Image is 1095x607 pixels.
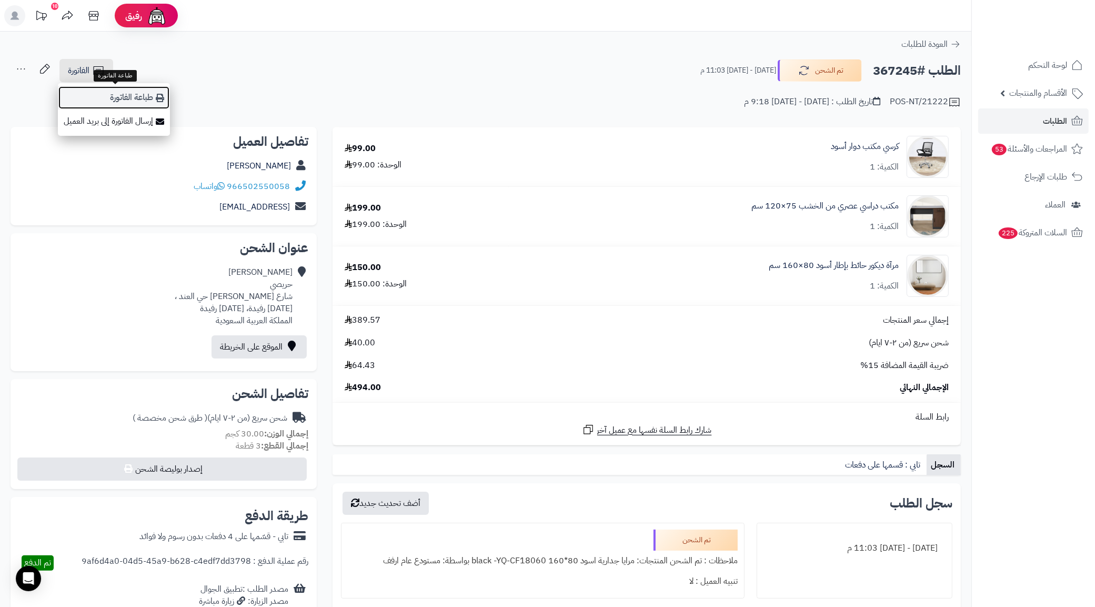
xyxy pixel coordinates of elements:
div: تنبيه العميل : لا [348,571,738,592]
span: المراجعات والأسئلة [991,142,1067,156]
a: مرآة ديكور حائط بإطار أسود 80×160 سم [769,260,899,272]
a: تابي : قسمها على دفعات [841,454,927,475]
a: مكتب دراسي عصري من الخشب 75×120 سم [751,200,899,212]
a: العودة للطلبات [901,38,961,51]
div: طباعة الفاتورة [94,70,137,82]
span: العملاء [1045,197,1066,212]
a: كرسي مكتب دوار أسود [831,141,899,153]
a: تحديثات المنصة [28,5,54,29]
span: الفاتورة [68,64,89,77]
button: إصدار بوليصة الشحن [17,457,307,481]
small: 3 قطعة [236,440,308,452]
span: 225 [999,227,1018,239]
div: شحن سريع (من ٢-٧ ايام) [133,412,287,424]
span: طلبات الإرجاع [1024,170,1067,184]
div: 10 [51,3,58,10]
img: logo-2.png [1023,28,1085,51]
div: POS-NT/21222 [890,96,961,108]
div: 199.00 [345,202,381,214]
img: ai-face.png [146,5,167,26]
div: رابط السلة [337,411,957,423]
div: [PERSON_NAME] حريصي شارع [PERSON_NAME] حي العند ، [DATE] رفيدة، [DATE] رفيدة المملكة العربية السع... [175,266,293,326]
h2: طريقة الدفع [245,510,308,522]
a: إرسال الفاتورة إلى بريد العميل [58,110,170,133]
span: شارك رابط السلة نفسها مع عميل آخر [597,424,712,436]
div: رقم عملية الدفع : 9af6d4a0-04d5-45a9-b628-c4edf7dd3798 [82,555,308,571]
div: الكمية: 1 [870,280,899,292]
div: الوحدة: 150.00 [345,278,407,290]
strong: إجمالي الوزن: [264,427,308,440]
small: [DATE] - [DATE] 11:03 م [700,65,776,76]
a: المراجعات والأسئلة53 [978,136,1089,162]
span: رفيق [125,9,142,22]
small: 30.00 كجم [225,427,308,440]
a: الفاتورة [59,59,113,82]
span: لوحة التحكم [1028,58,1067,73]
a: الطلبات [978,108,1089,134]
img: 1751106397-1-90x90.jpg [907,195,948,237]
a: العملاء [978,192,1089,217]
a: السجل [927,454,961,475]
span: 389.57 [345,314,380,326]
a: شارك رابط السلة نفسها مع عميل آخر [582,423,712,436]
span: 40.00 [345,337,375,349]
a: طباعة الفاتورة [58,86,170,110]
span: الإجمالي النهائي [900,382,949,394]
a: [EMAIL_ADDRESS] [219,201,290,213]
div: الوحدة: 199.00 [345,218,407,231]
h2: الطلب #367245 [873,60,961,82]
img: 1747294236-1-90x90.jpg [907,136,948,178]
div: ملاحظات : تم الشحن المنتجات: مرايا جدارية اسود 80*160 black -YQ-CF18060 بواسطة: مستودع عام ارفف [348,551,738,571]
h2: تفاصيل الشحن [19,387,308,400]
span: الأقسام والمنتجات [1009,86,1067,101]
a: 966502550058 [227,180,290,193]
a: طلبات الإرجاع [978,164,1089,190]
div: الكمية: 1 [870,221,899,233]
div: تاريخ الطلب : [DATE] - [DATE] 9:18 م [744,96,880,108]
div: 99.00 [345,143,376,155]
div: [DATE] - [DATE] 11:03 م [764,538,946,559]
div: تابي - قسّمها على 4 دفعات بدون رسوم ولا فوائد [139,531,288,543]
a: [PERSON_NAME] [227,160,291,172]
span: شحن سريع (من ٢-٧ ايام) [869,337,949,349]
a: لوحة التحكم [978,53,1089,78]
a: الموقع على الخريطة [212,335,307,359]
div: 150.00 [345,262,381,274]
a: السلات المتروكة225 [978,220,1089,245]
div: تم الشحن [654,530,738,551]
h3: سجل الطلب [890,497,952,510]
span: 53 [992,144,1007,155]
button: تم الشحن [778,59,862,82]
span: 494.00 [345,382,381,394]
span: تم الدفع [24,556,51,569]
img: 1753778503-1-90x90.jpg [907,255,948,297]
div: الوحدة: 99.00 [345,159,401,171]
span: العودة للطلبات [901,38,948,51]
span: السلات المتروكة [998,225,1067,240]
span: ( طرق شحن مخصصة ) [133,412,207,424]
h2: عنوان الشحن [19,242,308,254]
span: الطلبات [1043,114,1067,128]
span: ضريبة القيمة المضافة 15% [860,360,949,372]
span: 64.43 [345,360,375,372]
button: أضف تحديث جديد [343,492,429,515]
h2: تفاصيل العميل [19,135,308,148]
span: إجمالي سعر المنتجات [883,314,949,326]
strong: إجمالي القطع: [261,440,308,452]
div: Open Intercom Messenger [16,566,41,591]
a: واتساب [194,180,225,193]
div: الكمية: 1 [870,161,899,173]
